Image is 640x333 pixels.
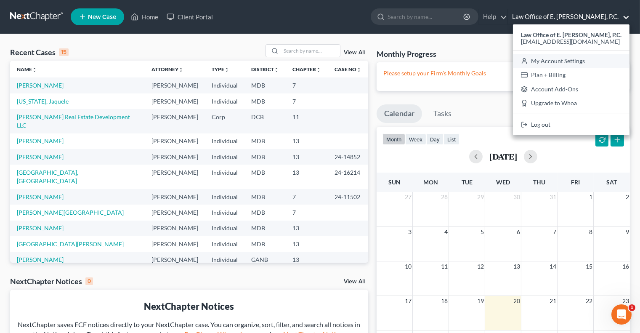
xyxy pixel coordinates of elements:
td: 7 [286,189,328,205]
span: 18 [440,296,449,306]
span: 8 [588,227,593,237]
span: 27 [404,192,412,202]
a: Help [479,9,507,24]
i: unfold_more [32,67,37,72]
a: [PERSON_NAME] [17,256,64,263]
td: [PERSON_NAME] [145,133,205,149]
span: 7 [552,227,557,237]
button: list [443,133,459,145]
td: GANB [244,252,286,268]
td: MDB [244,165,286,189]
span: 13 [513,261,521,272]
span: 15 [585,261,593,272]
input: Search by name... [281,45,340,57]
span: Sat [606,178,617,186]
span: 4 [443,227,449,237]
td: Individual [205,77,244,93]
a: [PERSON_NAME] Real Estate Development LLC [17,113,130,129]
td: Individual [205,149,244,165]
div: Law Office of E. [PERSON_NAME], P.C. [513,24,629,135]
i: unfold_more [356,67,361,72]
button: month [382,133,405,145]
a: Nameunfold_more [17,66,37,72]
a: [GEOGRAPHIC_DATA], [GEOGRAPHIC_DATA] [17,169,78,184]
span: Sun [388,178,401,186]
a: Case Nounfold_more [335,66,361,72]
td: [PERSON_NAME] [145,77,205,93]
span: 20 [513,296,521,306]
span: [EMAIL_ADDRESS][DOMAIN_NAME] [521,38,620,45]
span: Tue [462,178,473,186]
a: View All [344,50,365,56]
a: Plan + Billing [513,68,629,82]
span: 10 [404,261,412,272]
a: Client Portal [162,9,217,24]
span: 1 [588,192,593,202]
td: 13 [286,165,328,189]
a: Tasks [426,104,459,123]
td: 7 [286,77,328,93]
span: 6 [516,227,521,237]
td: [PERSON_NAME] [145,109,205,133]
td: [PERSON_NAME] [145,189,205,205]
a: [PERSON_NAME][GEOGRAPHIC_DATA] [17,209,124,216]
td: MDB [244,189,286,205]
h3: Monthly Progress [377,49,436,59]
a: [PERSON_NAME] [17,137,64,144]
td: 13 [286,221,328,236]
td: [PERSON_NAME] [145,221,205,236]
a: Attorneyunfold_more [151,66,183,72]
a: Log out [513,117,629,132]
a: Law Office of E. [PERSON_NAME], P.C. [508,9,629,24]
a: [PERSON_NAME] [17,82,64,89]
div: Recent Cases [10,47,69,57]
a: [PERSON_NAME] [17,153,64,160]
iframe: Intercom live chat [611,304,632,325]
button: week [405,133,426,145]
h2: [DATE] [489,152,517,161]
span: Wed [496,178,510,186]
td: Individual [205,133,244,149]
a: Districtunfold_more [251,66,279,72]
span: 17 [404,296,412,306]
a: My Account Settings [513,54,629,68]
td: 11 [286,109,328,133]
i: unfold_more [178,67,183,72]
a: View All [344,279,365,285]
td: [PERSON_NAME] [145,149,205,165]
td: 24-16214 [328,165,368,189]
button: day [426,133,443,145]
span: 1 [629,304,635,311]
span: 22 [585,296,593,306]
td: Individual [205,165,244,189]
td: 24-14852 [328,149,368,165]
div: 0 [85,277,93,285]
span: 29 [476,192,485,202]
td: MDB [244,236,286,252]
span: Fri [571,178,580,186]
td: 7 [286,205,328,220]
td: Corp [205,109,244,133]
td: MDB [244,93,286,109]
a: [GEOGRAPHIC_DATA][PERSON_NAME] [17,240,124,248]
td: MDB [244,149,286,165]
div: NextChapter Notices [17,300,361,313]
td: 24-11502 [328,189,368,205]
a: Calendar [377,104,422,123]
td: MDB [244,205,286,220]
span: 9 [625,227,630,237]
p: Please setup your Firm's Monthly Goals [383,69,623,77]
td: [PERSON_NAME] [145,236,205,252]
div: NextChapter Notices [10,276,93,286]
span: New Case [88,14,116,20]
td: Individual [205,236,244,252]
td: Individual [205,252,244,268]
span: 16 [621,261,630,272]
a: [PERSON_NAME] [17,224,64,232]
strong: Law Office of E. [PERSON_NAME], P.C. [521,31,621,38]
span: 12 [476,261,485,272]
a: [US_STATE], Jaquele [17,98,69,105]
div: 15 [59,48,69,56]
span: 5 [480,227,485,237]
a: [PERSON_NAME] [17,193,64,200]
